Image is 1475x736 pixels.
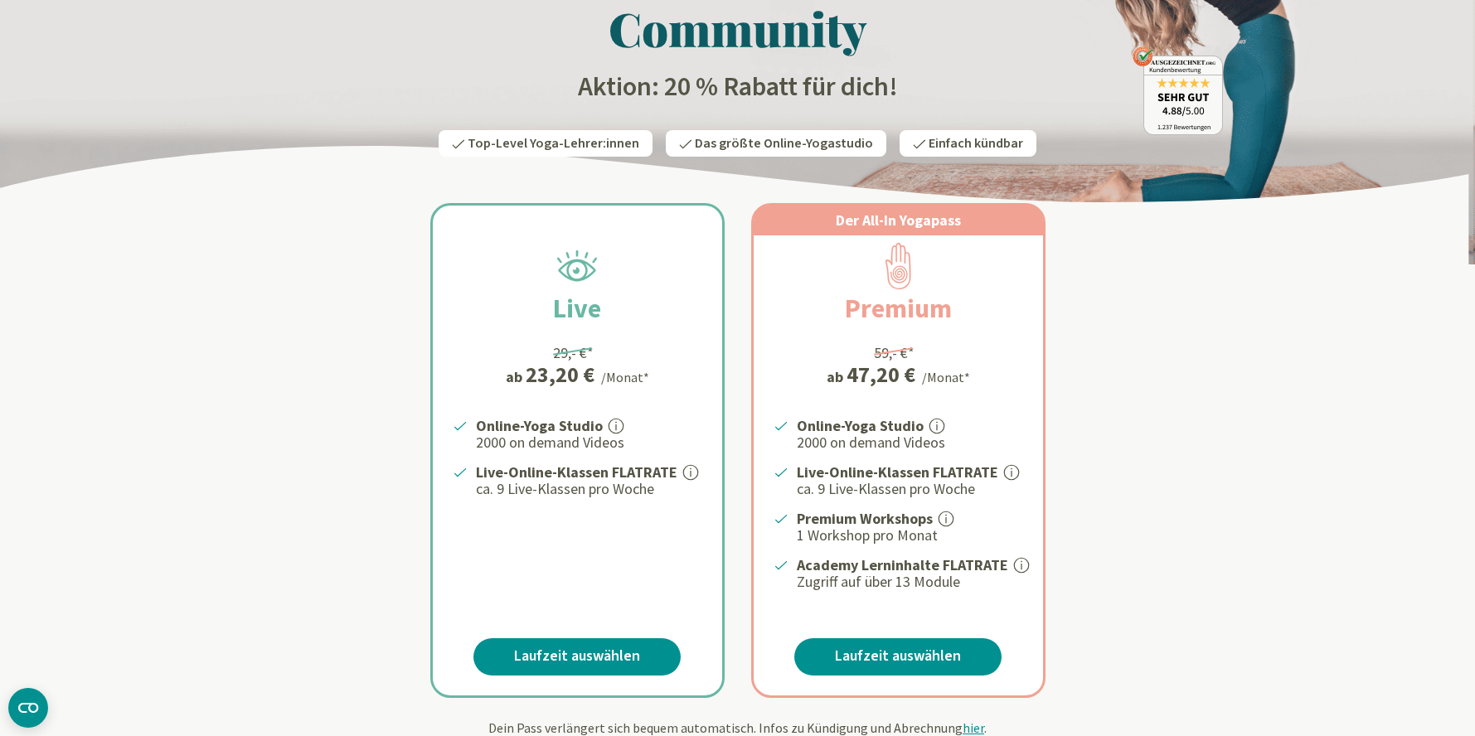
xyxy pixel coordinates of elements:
[506,366,526,388] span: ab
[797,462,998,482] strong: Live-Online-Klassen FLATRATE
[847,364,915,385] div: 47,20 €
[476,479,702,499] p: ca. 9 Live-Klassen pro Woche
[526,364,594,385] div: 23,20 €
[797,479,1023,499] p: ca. 9 Live-Klassen pro Woche
[929,134,1023,153] span: Einfach kündbar
[1133,46,1223,135] img: ausgezeichnet_badge.png
[468,134,639,153] span: Top-Level Yoga-Lehrer:innen
[797,509,933,528] strong: Premium Workshops
[874,341,915,364] div: 59,- €*
[476,416,603,435] strong: Online-Yoga Studio
[797,572,1023,592] p: Zugriff auf über 13 Module
[553,341,594,364] div: 29,- €*
[601,367,649,387] div: /Monat*
[476,462,677,482] strong: Live-Online-Klassen FLATRATE
[797,416,924,435] strong: Online-Yoga Studio
[797,555,1008,574] strong: Academy Lerninhalte FLATRATE
[476,433,702,453] p: 2000 on demand Videos
[253,70,1223,104] h2: Aktion: 20 % Rabatt für dich!
[794,638,1002,675] a: Laufzeit auswählen
[805,288,992,328] h2: Premium
[695,134,873,153] span: Das größte Online-Yogastudio
[797,525,1023,545] p: 1 Workshop pro Monat
[836,211,961,230] span: Der All-In Yogapass
[797,433,1023,453] p: 2000 on demand Videos
[922,367,970,387] div: /Monat*
[513,288,641,328] h2: Live
[827,366,847,388] span: ab
[473,638,681,675] a: Laufzeit auswählen
[963,719,984,736] span: hier
[8,688,48,728] button: CMP-Widget öffnen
